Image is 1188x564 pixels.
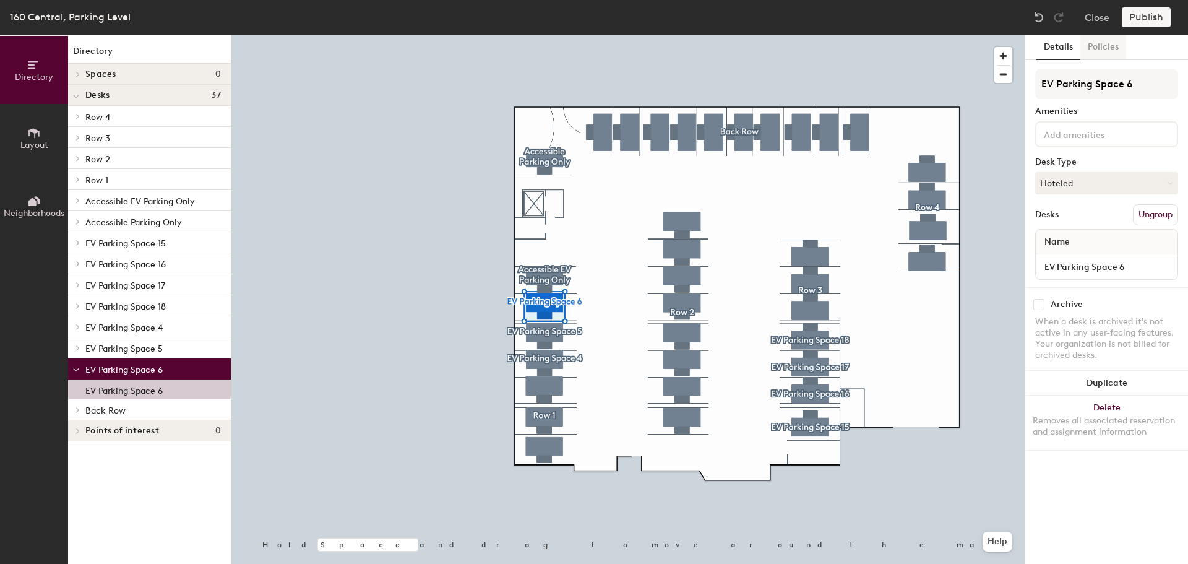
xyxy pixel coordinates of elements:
button: Ungroup [1133,204,1178,225]
button: DeleteRemoves all associated reservation and assignment information [1025,396,1188,450]
span: Row 4 [85,112,110,123]
div: Removes all associated reservation and assignment information [1033,415,1181,438]
img: Undo [1033,11,1045,24]
div: Amenities [1035,106,1178,116]
span: Layout [20,140,48,150]
span: 37 [211,90,221,100]
span: EV Parking Space 15 [85,238,166,249]
span: Accessible EV Parking Only [85,196,195,207]
span: Name [1038,231,1076,253]
input: Add amenities [1041,126,1153,141]
span: Neighborhoods [4,208,64,219]
span: EV Parking Space 6 [85,365,163,375]
button: Close [1085,7,1109,27]
div: Archive [1051,300,1083,310]
span: 0 [215,426,221,436]
span: EV Parking Space 17 [85,280,165,291]
span: Directory [15,72,53,82]
div: When a desk is archived it's not active in any user-facing features. Your organization is not bil... [1035,316,1178,361]
span: EV Parking Space 5 [85,344,163,354]
button: Policies [1080,35,1126,60]
button: Hoteled [1035,172,1178,194]
span: EV Parking Space 4 [85,323,163,333]
span: Row 1 [85,175,108,186]
button: Duplicate [1025,371,1188,396]
span: Points of interest [85,426,159,436]
span: Row 3 [85,133,110,144]
div: Desk Type [1035,157,1178,167]
span: Back Row [85,406,126,416]
span: EV Parking Space 16 [85,259,166,270]
span: 0 [215,69,221,79]
input: Unnamed desk [1038,258,1175,275]
span: Desks [85,90,110,100]
div: 160 Central, Parking Level [10,9,131,25]
h1: Directory [68,45,231,64]
img: Redo [1052,11,1065,24]
div: Desks [1035,210,1059,220]
p: EV Parking Space 6 [85,382,163,396]
span: EV Parking Space 18 [85,302,166,312]
span: Spaces [85,69,116,79]
span: Accessible Parking Only [85,217,182,228]
button: Details [1036,35,1080,60]
span: Row 2 [85,154,110,165]
button: Help [983,532,1012,552]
